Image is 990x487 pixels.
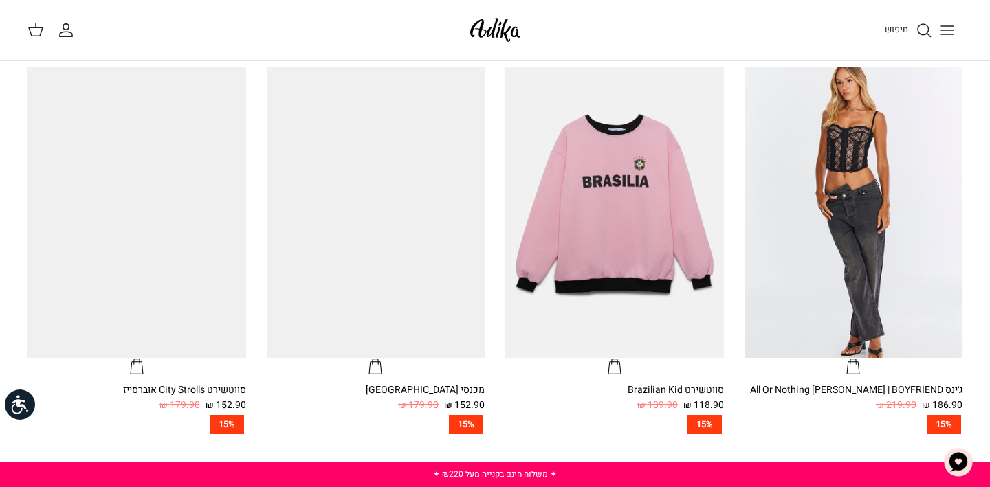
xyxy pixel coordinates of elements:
[745,383,963,414] a: ג׳ינס All Or Nothing [PERSON_NAME] | BOYFRIEND 186.90 ₪ 219.90 ₪
[466,14,525,46] img: Adika IL
[505,383,724,398] div: סווטשירט Brazilian Kid
[267,383,485,414] a: מכנסי [GEOGRAPHIC_DATA] 152.90 ₪ 179.90 ₪
[505,415,724,435] a: 15%
[398,398,439,413] span: 179.90 ₪
[745,383,963,398] div: ג׳ינס All Or Nothing [PERSON_NAME] | BOYFRIEND
[159,398,200,413] span: 179.90 ₪
[745,67,963,376] a: ג׳ינס All Or Nothing קריס-קרוס | BOYFRIEND
[687,415,722,435] span: 15%
[27,383,246,414] a: סווטשירט City Strolls אוברסייז 152.90 ₪ 179.90 ₪
[938,442,979,483] button: צ'אט
[267,383,485,398] div: מכנסי [GEOGRAPHIC_DATA]
[27,67,246,376] a: סווטשירט City Strolls אוברסייז
[267,67,485,376] a: מכנסי טרנינג City strolls
[267,415,485,435] a: 15%
[505,67,724,376] a: סווטשירט Brazilian Kid
[932,15,962,45] button: Toggle menu
[876,398,916,413] span: 219.90 ₪
[922,398,962,413] span: 186.90 ₪
[210,415,244,435] span: 15%
[745,415,963,435] a: 15%
[444,398,485,413] span: 152.90 ₪
[683,398,724,413] span: 118.90 ₪
[27,415,246,435] a: 15%
[927,415,961,435] span: 15%
[58,22,80,38] a: החשבון שלי
[885,22,932,38] a: חיפוש
[433,468,557,480] a: ✦ משלוח חינם בקנייה מעל ₪220 ✦
[885,23,908,36] span: חיפוש
[637,398,678,413] span: 139.90 ₪
[505,383,724,414] a: סווטשירט Brazilian Kid 118.90 ₪ 139.90 ₪
[449,415,483,435] span: 15%
[27,383,246,398] div: סווטשירט City Strolls אוברסייז
[206,398,246,413] span: 152.90 ₪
